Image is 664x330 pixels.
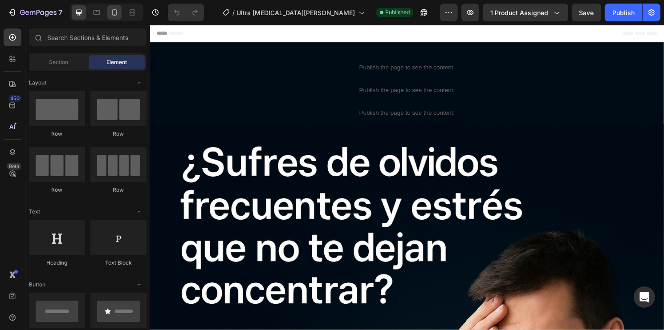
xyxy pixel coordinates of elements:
[90,186,147,194] div: Row
[29,208,40,216] span: Text
[29,28,147,46] input: Search Sections & Elements
[29,79,46,87] span: Layout
[232,8,235,17] span: /
[150,25,664,330] iframe: Design area
[132,278,147,292] span: Toggle open
[612,8,635,17] div: Publish
[490,8,548,17] span: 1 product assigned
[634,286,655,308] div: Open Intercom Messenger
[29,130,85,138] div: Row
[29,259,85,267] div: Heading
[8,95,21,102] div: 450
[132,205,147,219] span: Toggle open
[90,130,147,138] div: Row
[106,58,127,66] span: Element
[90,259,147,267] div: Text Block
[572,4,601,21] button: Save
[58,7,62,18] p: 7
[29,186,85,194] div: Row
[236,8,355,17] span: Ultra [MEDICAL_DATA][PERSON_NAME]
[29,281,45,289] span: Button
[132,76,147,90] span: Toggle open
[483,4,568,21] button: 1 product assigned
[385,8,410,16] span: Published
[7,163,21,170] div: Beta
[605,4,642,21] button: Publish
[49,58,69,66] span: Section
[579,9,594,16] span: Save
[168,4,204,21] div: Undo/Redo
[4,4,66,21] button: 7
